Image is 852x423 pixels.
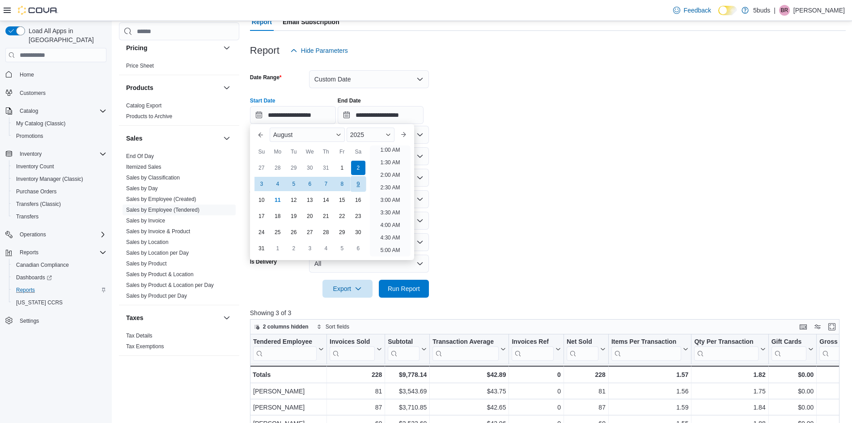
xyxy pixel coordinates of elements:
[9,198,110,210] button: Transfers (Classic)
[13,161,58,172] a: Inventory Count
[126,293,187,299] a: Sales by Product per Day
[416,153,424,160] button: Open list of options
[370,145,411,256] ul: Time
[221,43,232,53] button: Pricing
[16,299,63,306] span: [US_STATE] CCRS
[126,260,167,267] span: Sales by Product
[263,323,309,330] span: 2 columns hidden
[330,338,375,346] div: Invoices Sold
[9,173,110,185] button: Inventory Manager (Classic)
[9,117,110,130] button: My Catalog (Classic)
[432,369,506,380] div: $42.89
[16,88,49,98] a: Customers
[287,225,301,239] div: day-26
[254,128,268,142] button: Previous Month
[287,145,301,159] div: Tu
[13,297,106,308] span: Washington CCRS
[351,145,365,159] div: Sa
[694,402,765,413] div: 1.84
[126,175,180,181] a: Sales by Classification
[753,5,770,16] p: 5buds
[13,272,55,283] a: Dashboards
[254,225,269,239] div: day-24
[126,153,154,160] span: End Of Day
[388,338,420,361] div: Subtotal
[221,82,232,93] button: Products
[254,241,269,256] div: day-31
[18,6,58,15] img: Cova
[126,196,196,203] span: Sales by Employee (Created)
[13,285,38,295] a: Reports
[126,163,161,171] span: Itemized Sales
[16,201,61,208] span: Transfers (Classic)
[9,185,110,198] button: Purchase Orders
[377,195,403,205] li: 3:00 AM
[119,60,239,75] div: Pricing
[432,402,506,413] div: $42.65
[309,255,429,273] button: All
[351,241,365,256] div: day-6
[271,241,285,256] div: day-1
[16,247,106,258] span: Reports
[126,343,164,350] a: Tax Exemptions
[254,209,269,223] div: day-17
[694,338,758,346] div: Qty Per Transaction
[416,174,424,181] button: Open list of options
[271,225,285,239] div: day-25
[126,103,161,109] a: Catalog Export
[771,338,806,361] div: Gift Card Sales
[611,369,689,380] div: 1.57
[126,83,220,92] button: Products
[512,386,560,397] div: 0
[126,185,158,192] span: Sales by Day
[271,193,285,207] div: day-11
[20,71,34,78] span: Home
[16,316,42,326] a: Settings
[771,369,814,380] div: $0.00
[309,70,429,88] button: Custom Date
[611,338,689,361] button: Items Per Transaction
[250,258,277,265] label: Is Delivery
[253,338,317,346] div: Tendered Employee
[9,284,110,296] button: Reports
[20,150,42,158] span: Inventory
[13,199,64,209] a: Transfers (Classic)
[567,338,598,346] div: Net Sold
[250,308,846,317] p: Showing 3 of 3
[126,134,220,143] button: Sales
[396,128,411,142] button: Next month
[16,213,38,220] span: Transfers
[567,338,598,361] div: Net Sold
[20,90,46,97] span: Customers
[254,160,366,256] div: August, 2025
[812,321,823,332] button: Display options
[330,386,382,397] div: 81
[126,332,153,339] span: Tax Details
[254,177,269,191] div: day-3
[2,68,110,81] button: Home
[313,321,353,332] button: Sort fields
[416,196,424,203] button: Open list of options
[9,296,110,309] button: [US_STATE] CCRS
[303,241,317,256] div: day-3
[319,209,333,223] div: day-21
[13,131,106,141] span: Promotions
[126,271,194,278] a: Sales by Product & Location
[377,182,403,193] li: 2:30 AM
[13,174,106,184] span: Inventory Manager (Classic)
[13,260,106,270] span: Canadian Compliance
[9,259,110,271] button: Canadian Compliance
[2,314,110,327] button: Settings
[567,338,606,361] button: Net Sold
[303,225,317,239] div: day-27
[253,369,324,380] div: Totals
[512,369,560,380] div: 0
[319,225,333,239] div: day-28
[347,128,394,142] div: Button. Open the year selector. 2025 is currently selected.
[611,338,682,361] div: Items Per Transaction
[338,106,424,124] input: Press the down key to open a popover containing a calendar.
[126,43,220,52] button: Pricing
[416,131,424,138] button: Open list of options
[253,386,324,397] div: [PERSON_NAME]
